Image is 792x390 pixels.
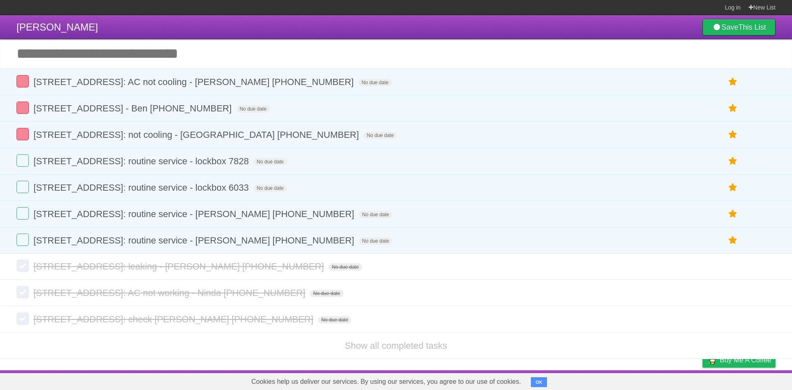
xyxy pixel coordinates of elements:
[359,211,392,218] span: No due date
[16,181,29,193] label: Done
[310,290,343,297] span: No due date
[16,207,29,220] label: Done
[345,340,447,351] a: Show all completed tasks
[33,261,326,272] span: [STREET_ADDRESS]: leaking - [PERSON_NAME] [PHONE_NUMBER]
[33,288,307,298] span: [STREET_ADDRESS]: AC not working - Ninda [PHONE_NUMBER]
[16,128,29,140] label: Done
[33,209,356,219] span: [STREET_ADDRESS]: routine service - [PERSON_NAME] [PHONE_NUMBER]
[236,105,270,113] span: No due date
[725,75,741,89] label: Star task
[33,182,251,193] span: [STREET_ADDRESS]: routine service - lockbox 6033
[702,352,775,368] a: Buy me a coffee
[16,75,29,87] label: Done
[33,235,356,246] span: [STREET_ADDRESS]: routine service - [PERSON_NAME] [PHONE_NUMBER]
[33,314,316,324] span: [STREET_ADDRESS]: check [PERSON_NAME] [PHONE_NUMBER]
[33,130,361,140] span: [STREET_ADDRESS]: not cooling - [GEOGRAPHIC_DATA] [PHONE_NUMBER]
[725,207,741,221] label: Star task
[328,263,362,271] span: No due date
[253,184,287,192] span: No due date
[16,102,29,114] label: Done
[318,316,351,324] span: No due date
[16,312,29,325] label: Done
[16,154,29,167] label: Done
[725,128,741,142] label: Star task
[664,372,682,388] a: Terms
[16,234,29,246] label: Done
[531,377,547,387] button: OK
[725,102,741,115] label: Star task
[363,132,397,139] span: No due date
[620,372,653,388] a: Developers
[359,237,392,245] span: No due date
[724,372,775,388] a: Suggest a feature
[725,234,741,247] label: Star task
[725,154,741,168] label: Star task
[253,158,287,165] span: No due date
[33,77,356,87] span: [STREET_ADDRESS]: AC not cooling - [PERSON_NAME] [PHONE_NUMBER]
[16,260,29,272] label: Done
[33,103,233,113] span: [STREET_ADDRESS] - Ben [PHONE_NUMBER]
[692,372,713,388] a: Privacy
[738,23,766,31] b: This List
[707,353,718,367] img: Buy me a coffee
[16,21,98,33] span: [PERSON_NAME]
[593,372,610,388] a: About
[33,156,251,166] span: [STREET_ADDRESS]: routine service - lockbox 7828
[702,19,775,35] a: SaveThis List
[16,286,29,298] label: Done
[725,181,741,194] label: Star task
[358,79,392,86] span: No due date
[243,373,529,390] span: Cookies help us deliver our services. By using our services, you agree to our use of cookies.
[720,353,771,367] span: Buy me a coffee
